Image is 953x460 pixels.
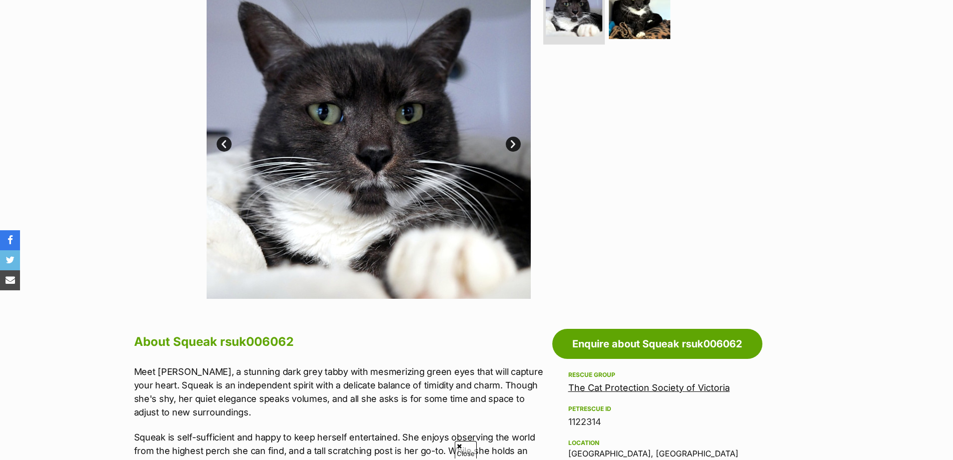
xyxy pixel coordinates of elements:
[568,415,746,429] div: 1122314
[455,441,477,458] span: Close
[134,331,547,353] h2: About Squeak rsuk006062
[568,371,746,379] div: Rescue group
[568,437,746,458] div: [GEOGRAPHIC_DATA], [GEOGRAPHIC_DATA]
[552,329,762,359] a: Enquire about Squeak rsuk006062
[134,365,547,419] p: Meet [PERSON_NAME], a stunning dark grey tabby with mesmerizing green eyes that will capture your...
[506,137,521,152] a: Next
[217,137,232,152] a: Prev
[568,439,746,447] div: Location
[568,405,746,413] div: PetRescue ID
[568,382,730,393] a: The Cat Protection Society of Victoria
